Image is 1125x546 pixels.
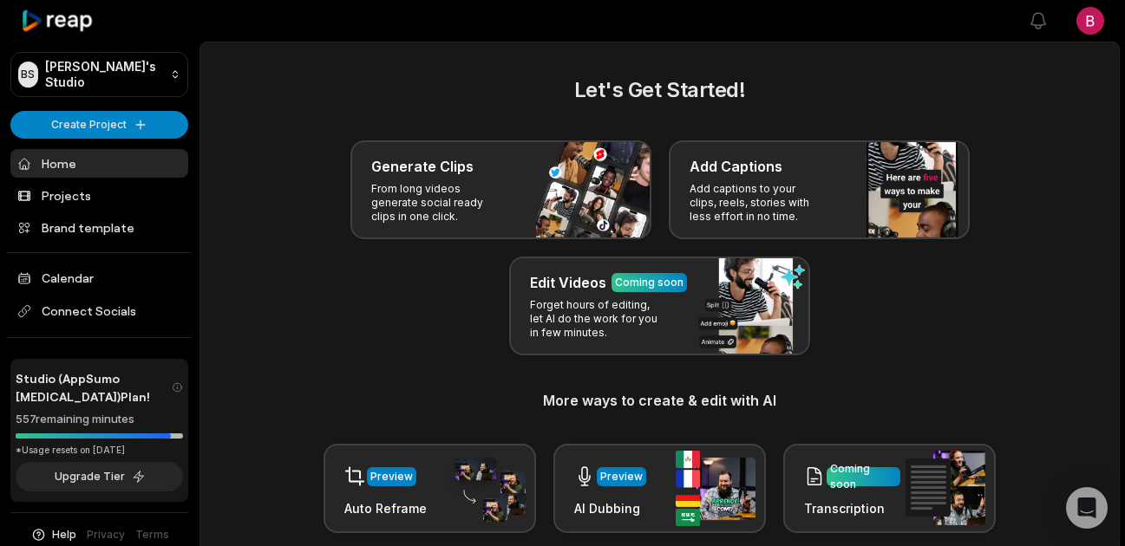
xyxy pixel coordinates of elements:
[10,111,188,139] button: Create Project
[45,59,163,90] p: [PERSON_NAME]'s Studio
[10,181,188,210] a: Projects
[16,411,183,428] div: 557 remaining minutes
[10,213,188,242] a: Brand template
[10,149,188,178] a: Home
[615,275,684,290] div: Coming soon
[10,263,188,292] a: Calendar
[371,182,506,224] p: From long videos generate social ready clips in one click.
[221,75,1098,106] h2: Let's Get Started!
[600,469,643,484] div: Preview
[370,469,413,484] div: Preview
[830,461,897,492] div: Coming soon
[371,156,474,177] h3: Generate Clips
[690,182,824,224] p: Add captions to your clips, reels, stories with less effort in no time.
[18,62,38,88] div: BS
[87,527,125,543] a: Privacy
[1066,487,1108,529] div: Open Intercom Messenger
[221,390,1098,411] h3: More ways to create & edit with AI
[906,451,985,525] img: transcription.png
[344,499,427,517] h3: Auto Reframe
[690,156,782,177] h3: Add Captions
[446,455,526,523] img: auto_reframe.png
[30,527,76,543] button: Help
[804,499,900,517] h3: Transcription
[135,527,169,543] a: Terms
[16,462,183,491] button: Upgrade Tier
[10,296,188,327] span: Connect Socials
[574,499,646,517] h3: AI Dubbing
[52,527,76,543] span: Help
[530,298,664,340] p: Forget hours of editing, let AI do the work for you in few minutes.
[16,444,183,457] div: *Usage resets on [DATE]
[16,369,172,406] span: Studio (AppSumo [MEDICAL_DATA]) Plan!
[530,272,606,293] h3: Edit Videos
[676,451,755,526] img: ai_dubbing.png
